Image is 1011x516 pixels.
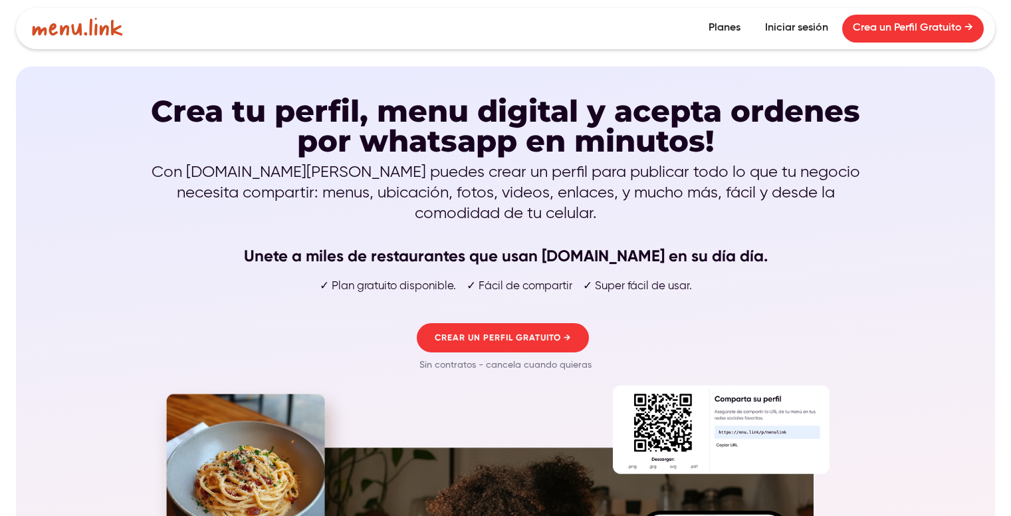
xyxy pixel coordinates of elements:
a: Iniciar sesión [754,15,839,43]
p: Sin contratos - cancela cuando quieras [414,352,597,378]
a: Crea un Perfil Gratuito → [842,15,984,43]
p: ✓ Super fácil de usar. [583,279,692,294]
a: Planes [698,15,751,43]
strong: Unete a miles de restaurantes que usan [DOMAIN_NAME] en su día día. [244,246,768,265]
a: CREAR UN PERFIL GRATUITO → [417,323,589,352]
p: ✓ Plan gratuito disponible. [320,279,456,294]
p: Con [DOMAIN_NAME][PERSON_NAME] puedes crear un perfil para publicar todo lo que tu negocio necesi... [147,162,865,267]
h1: Crea tu perfil, menu digital y acepta ordenes por whatsapp en minutos! [147,96,865,156]
p: ✓ Fácil de compartir [467,279,572,294]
